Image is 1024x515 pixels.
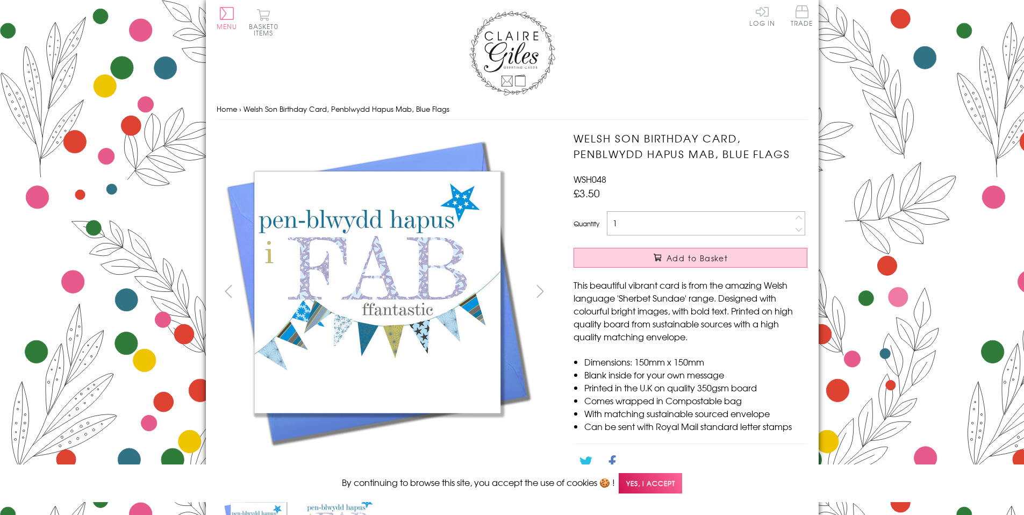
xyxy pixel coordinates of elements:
li: Dimensions: 150mm x 150mm [584,355,807,368]
button: next [528,279,552,303]
img: Welsh Son Birthday Card, Penblwydd Hapus Mab, Blue Flags [217,131,539,453]
li: Blank inside for your own message [584,368,807,381]
button: prev [217,279,241,303]
span: Trade [791,5,813,26]
button: Basket0 items [249,9,278,36]
a: Log In [749,5,775,26]
li: With matching sustainable sourced envelope [584,407,807,420]
button: Add to Basket [574,248,807,268]
li: Printed in the U.K on quality 350gsm board [584,381,807,394]
li: Can be sent with Royal Mail standard letter stamps [584,420,807,433]
label: Quantity [574,219,599,228]
span: Add to Basket [667,253,728,263]
span: › [239,104,241,114]
a: Home [217,104,237,114]
h1: Welsh Son Birthday Card, Penblwydd Hapus Mab, Blue Flags [574,131,807,162]
span: £3.50 [574,185,600,201]
span: Welsh Son Birthday Card, Penblwydd Hapus Mab, Blue Flags [244,104,449,114]
button: Menu [217,7,238,30]
span: 0 items [254,22,278,38]
span: WSH048 [574,173,606,185]
span: Yes, I accept [619,473,682,494]
a: Trade [791,5,813,28]
nav: breadcrumbs [217,98,808,120]
span: Menu [217,22,238,31]
li: Comes wrapped in Compostable bag [584,394,807,407]
p: This beautiful vibrant card is from the amazing Welsh language 'Sherbet Sundae' range. Designed w... [574,278,807,343]
img: Claire Giles Greetings Cards [469,11,555,96]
